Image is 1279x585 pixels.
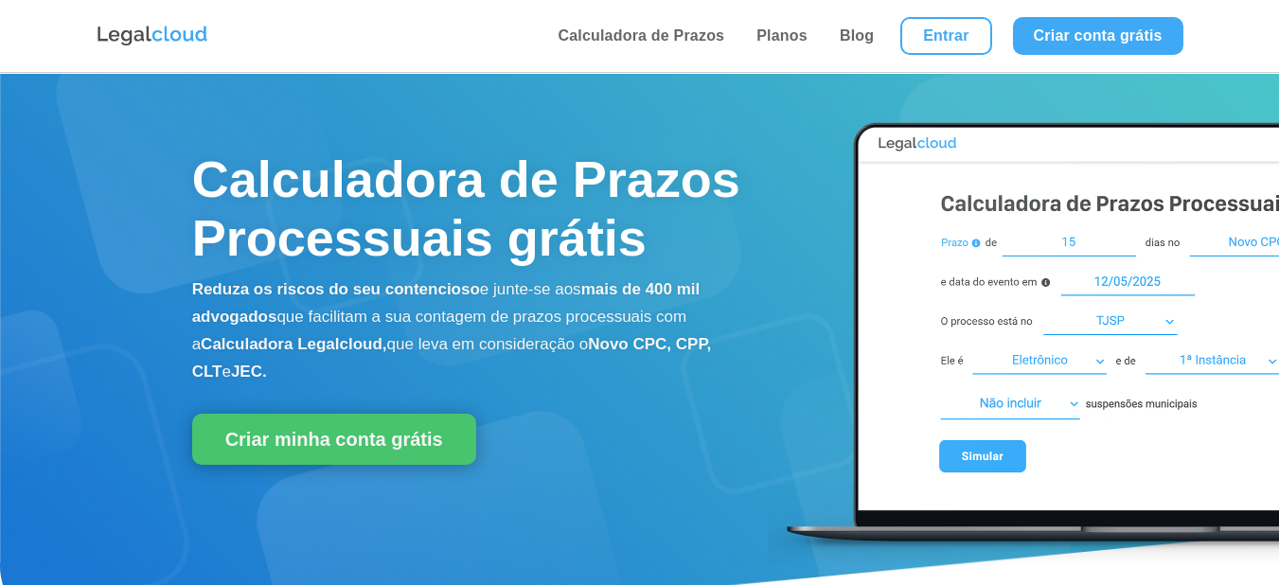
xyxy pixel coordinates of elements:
a: Criar minha conta grátis [192,414,476,465]
img: Logo da Legalcloud [96,24,209,48]
a: Criar conta grátis [1013,17,1183,55]
b: mais de 400 mil advogados [192,280,701,326]
p: e junte-se aos que facilitam a sua contagem de prazos processuais com a que leva em consideração o e [192,276,768,385]
b: Reduza os riscos do seu contencioso [192,280,480,298]
span: Calculadora de Prazos Processuais grátis [192,151,740,266]
b: Novo CPC, CPP, CLT [192,335,712,381]
a: Entrar [900,17,991,55]
b: Calculadora Legalcloud, [201,335,387,353]
b: JEC. [231,363,267,381]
